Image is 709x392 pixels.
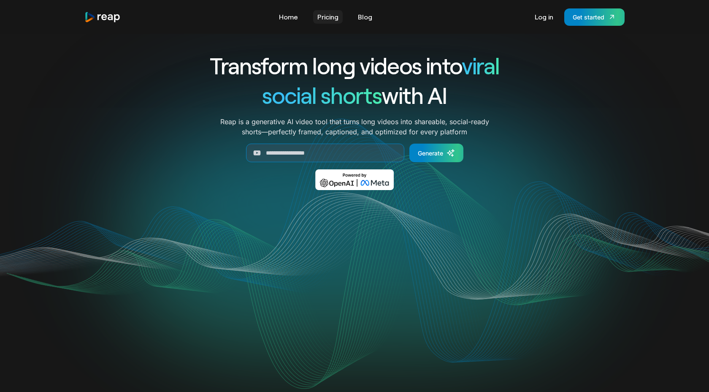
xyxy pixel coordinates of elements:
form: Generate Form [179,144,530,162]
a: Home [275,10,302,24]
h1: with AI [179,80,530,110]
img: reap logo [84,11,121,23]
span: social shorts [262,81,382,109]
span: viral [462,52,499,79]
a: Pricing [313,10,343,24]
a: Blog [354,10,376,24]
a: Generate [409,144,463,162]
div: Generate [418,149,443,158]
a: Get started [564,8,625,26]
a: home [84,11,121,23]
p: Reap is a generative AI video tool that turns long videos into shareable, social-ready shorts—per... [220,117,489,137]
img: Powered by OpenAI & Meta [315,169,394,190]
div: Get started [573,13,604,22]
video: Your browser does not support the video tag. [185,202,525,373]
a: Log in [530,10,557,24]
h1: Transform long videos into [179,51,530,80]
